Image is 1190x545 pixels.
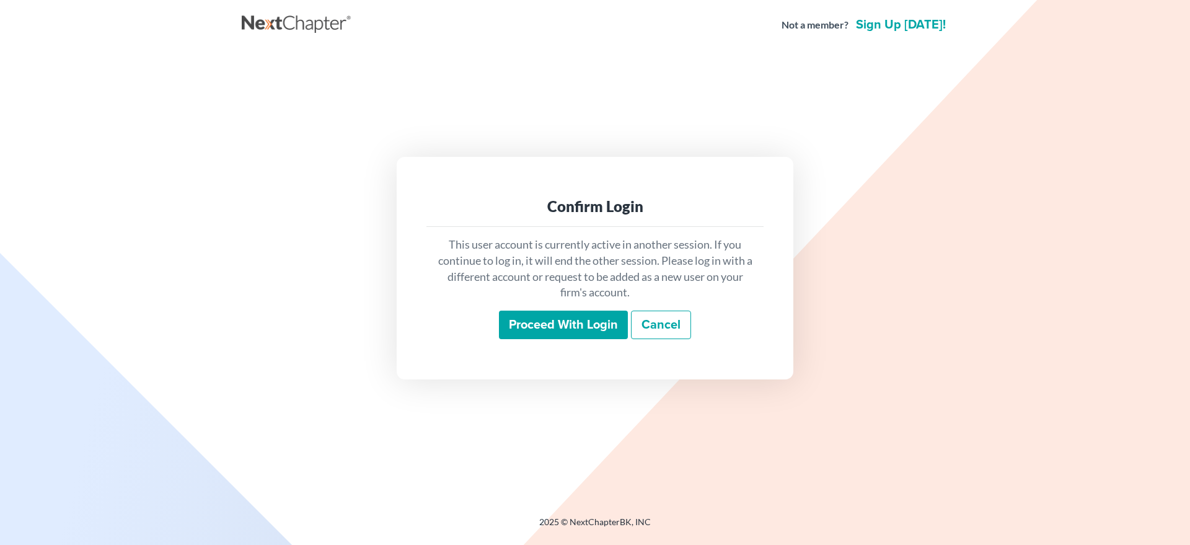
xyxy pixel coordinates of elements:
a: Cancel [631,311,691,339]
input: Proceed with login [499,311,628,339]
strong: Not a member? [782,18,848,32]
div: 2025 © NextChapterBK, INC [242,516,948,538]
a: Sign up [DATE]! [853,19,948,31]
div: Confirm Login [436,197,754,216]
p: This user account is currently active in another session. If you continue to log in, it will end ... [436,237,754,301]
